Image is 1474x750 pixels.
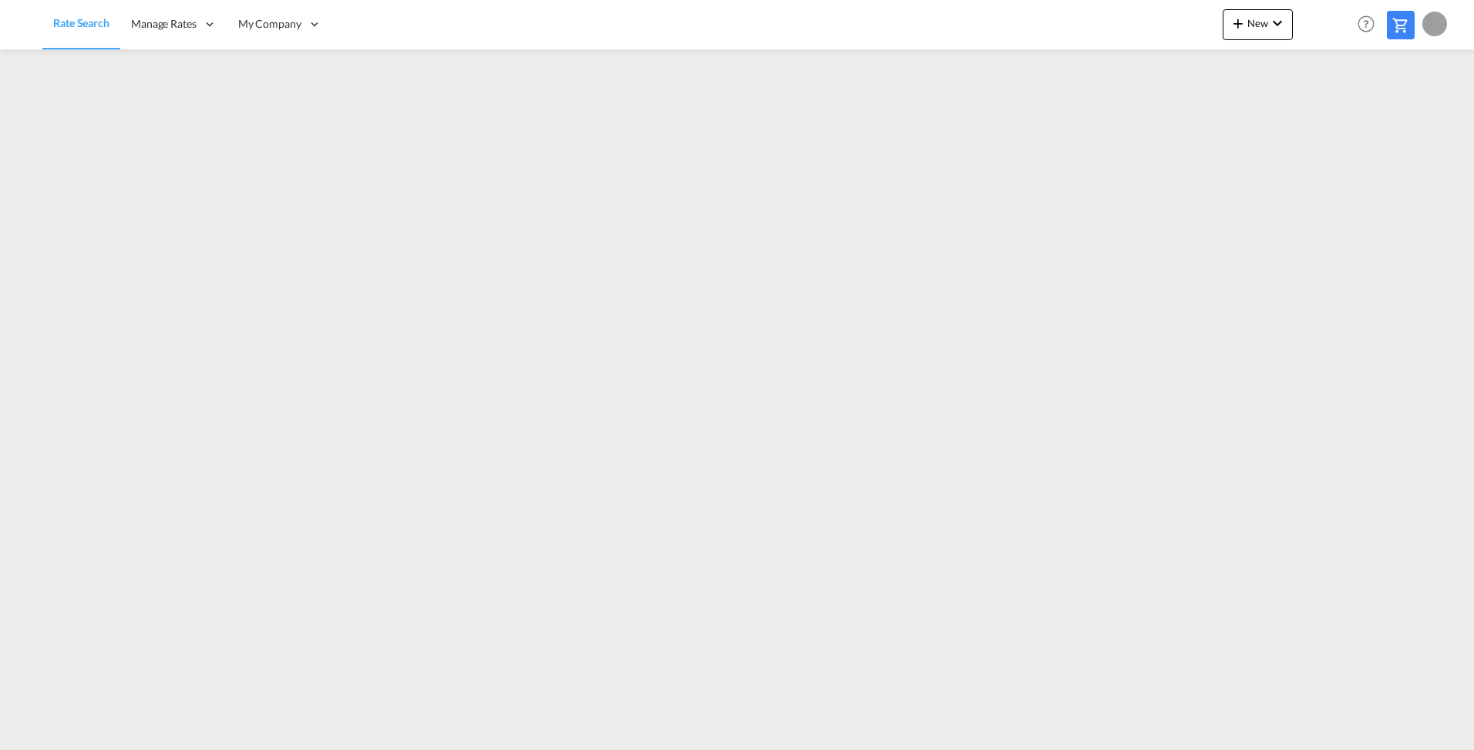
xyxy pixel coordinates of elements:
span: My Company [238,16,301,32]
md-icon: icon-plus 400-fg [1229,14,1247,32]
button: icon-plus 400-fgNewicon-chevron-down [1223,9,1293,40]
md-icon: icon-chevron-down [1268,14,1287,32]
span: Rate Search [53,16,109,29]
div: Help [1353,11,1387,39]
span: New [1229,17,1287,29]
span: Help [1353,11,1379,37]
span: Manage Rates [131,16,197,32]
